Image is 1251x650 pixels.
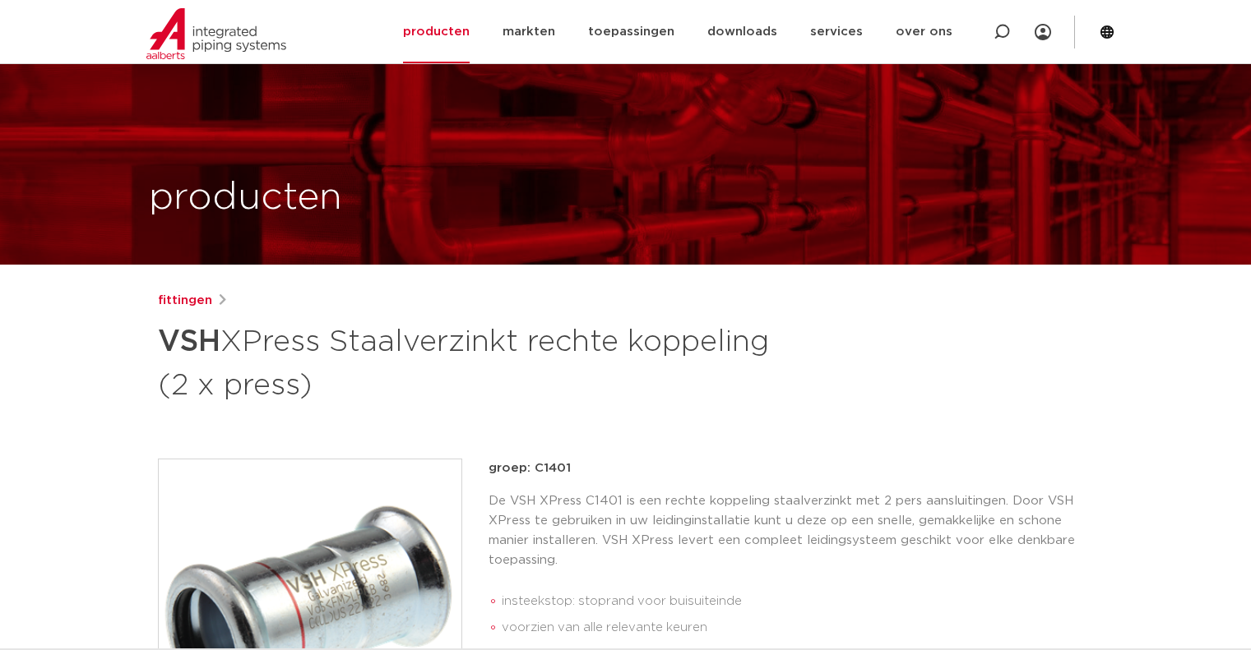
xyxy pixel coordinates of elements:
[489,491,1094,570] p: De VSH XPress C1401 is een rechte koppeling staalverzinkt met 2 pers aansluitingen. Door VSH XPre...
[158,291,212,311] a: fittingen
[502,615,1094,641] li: voorzien van alle relevante keuren
[149,172,342,224] h1: producten
[158,327,220,357] strong: VSH
[489,459,1094,478] p: groep: C1401
[502,588,1094,615] li: insteekstop: stoprand voor buisuiteinde
[158,317,776,406] h1: XPress Staalverzinkt rechte koppeling (2 x press)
